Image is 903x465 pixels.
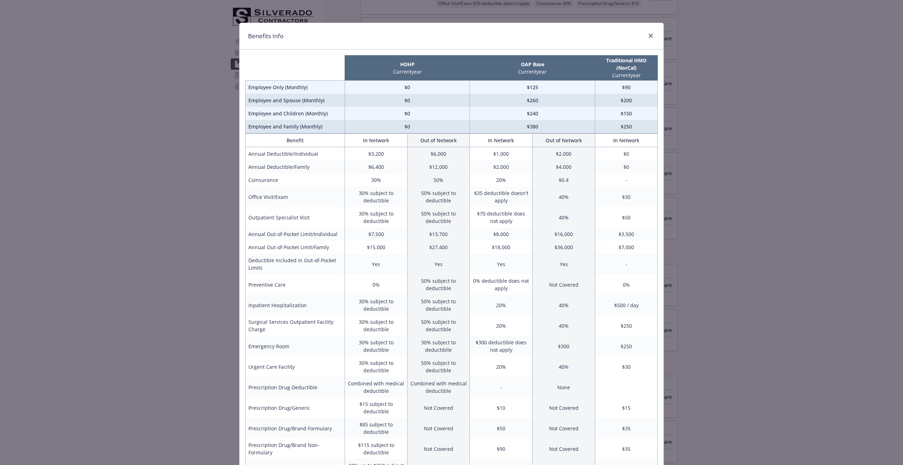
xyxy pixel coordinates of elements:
[407,254,470,274] td: Yes
[246,81,345,94] td: Employee Only (Monthly)
[595,295,658,315] td: $500 / day
[470,228,533,241] td: $8,000
[646,31,655,40] a: close
[246,241,345,254] td: Annual Out-of-Pocket Limit/Family
[595,107,658,120] td: $150
[533,315,595,336] td: 40%
[246,254,345,274] td: Deductible Included in Out-of-Pocket Limits
[345,377,407,397] td: Combined with medical deductible
[246,356,345,377] td: Urgent Care Facility
[470,207,533,228] td: $70 deductible does not apply
[345,418,407,438] td: $85 subject to deductible
[246,186,345,207] td: Office Visit/Exam
[345,94,470,107] td: $0
[470,254,533,274] td: Yes
[246,315,345,336] td: Surgical Services Outpatient Facility Charge
[345,228,407,241] td: $7,500
[345,186,407,207] td: 30% subject to deductible
[345,107,470,120] td: $0
[533,438,595,459] td: Not Covered
[246,295,345,315] td: Inpatient Hospitalization
[533,134,595,147] th: Out of Network
[345,147,407,161] td: $3,200
[345,254,407,274] td: Yes
[246,228,345,241] td: Annual Out-of-Pocket Limit/Individual
[533,274,595,295] td: Not Covered
[407,418,470,438] td: Not Covered
[470,94,595,107] td: $260
[533,397,595,418] td: Not Covered
[345,207,407,228] td: 30% subject to deductible
[407,356,470,377] td: 50% subject to deductible
[470,336,533,356] td: $300 deductible does not apply
[533,418,595,438] td: Not Covered
[595,336,658,356] td: $250
[595,397,658,418] td: $15
[346,61,468,68] p: HDHP
[345,336,407,356] td: 30% subject to deductible
[470,120,595,133] td: $380
[345,295,407,315] td: 30% subject to deductible
[345,173,407,186] td: 30%
[470,160,533,173] td: $2,000
[346,68,468,75] p: Current year
[246,438,345,459] td: Prescription Drug/Brand Non-Formulary
[470,418,533,438] td: $50
[471,68,594,75] p: Current year
[533,356,595,377] td: 40%
[248,31,283,41] h1: Benefits Info
[533,160,595,173] td: $4,000
[246,134,345,147] th: Benefit
[533,377,595,397] td: None
[246,173,345,186] td: Coinsurance
[246,107,345,120] td: Employee and Children (Monthly)
[595,173,658,186] td: -
[407,295,470,315] td: 50% subject to deductible
[407,134,470,147] th: Out of Network
[345,134,407,147] th: In Network
[470,241,533,254] td: $18,000
[595,274,658,295] td: 0%
[407,241,470,254] td: $27,400
[470,438,533,459] td: $90
[470,356,533,377] td: 20%
[595,186,658,207] td: $30
[407,228,470,241] td: $13,700
[345,274,407,295] td: 0%
[345,81,470,94] td: $0
[597,71,656,79] p: Current year
[595,160,658,173] td: $0
[345,315,407,336] td: 30% subject to deductible
[595,81,658,94] td: $90
[533,186,595,207] td: 40%
[470,315,533,336] td: 20%
[533,207,595,228] td: 40%
[595,418,658,438] td: $35
[595,438,658,459] td: $35
[246,397,345,418] td: Prescription Drug/Generic
[470,107,595,120] td: $240
[246,147,345,161] td: Annual Deductible/Individual
[470,186,533,207] td: $35 deductible doesn't apply
[345,438,407,459] td: $115 subject to deductible
[470,295,533,315] td: 20%
[597,57,656,71] p: Traditional HMO (NorCal)
[470,147,533,161] td: $1,000
[533,295,595,315] td: 40%
[595,207,658,228] td: $50
[533,173,595,186] td: $0.4
[246,94,345,107] td: Employee and Spouse (Monthly)
[407,336,470,356] td: 30% subject to deductiblle
[345,241,407,254] td: $15,000
[246,274,345,295] td: Preventive Care
[470,81,595,94] td: $125
[246,120,345,133] td: Employee and Family (Monthly)
[470,397,533,418] td: $10
[533,228,595,241] td: $16,000
[246,207,345,228] td: Outpatient Specialist Visit
[470,377,533,397] td: -
[407,207,470,228] td: 50% subject to deductible
[595,315,658,336] td: $250
[533,241,595,254] td: $36,000
[345,397,407,418] td: $15 subject to deductible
